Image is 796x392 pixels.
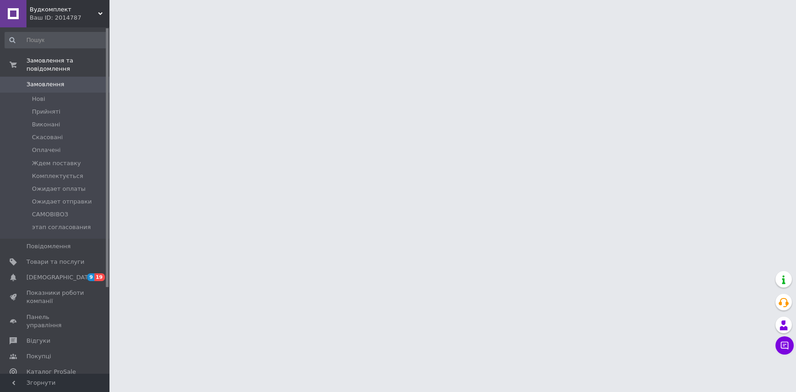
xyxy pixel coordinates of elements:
span: 9 [87,273,94,281]
span: Виконані [32,120,60,129]
button: Чат з покупцем [775,336,794,355]
span: САМОВІВОЗ [32,210,68,219]
span: Замовлення [26,80,64,89]
span: Відгуки [26,337,50,345]
input: Пошук [5,32,107,48]
span: Оплачені [32,146,61,154]
span: 19 [94,273,105,281]
span: Ожидает отправки [32,198,92,206]
span: Панель управління [26,313,84,329]
span: Товари та послуги [26,258,84,266]
span: Нові [32,95,45,103]
span: Ждем поставку [32,159,81,167]
span: Каталог ProSale [26,368,76,376]
span: Покупці [26,352,51,361]
span: Повідомлення [26,242,71,251]
span: Прийняті [32,108,60,116]
span: Показники роботи компанії [26,289,84,305]
span: Комплектується [32,172,83,180]
span: этап согласования [32,223,91,231]
span: [DEMOGRAPHIC_DATA] [26,273,94,282]
span: Скасовані [32,133,63,141]
span: Замовлення та повідомлення [26,57,109,73]
div: Ваш ID: 2014787 [30,14,109,22]
span: Вудкомплект [30,5,98,14]
span: Ожидает оплаты [32,185,86,193]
